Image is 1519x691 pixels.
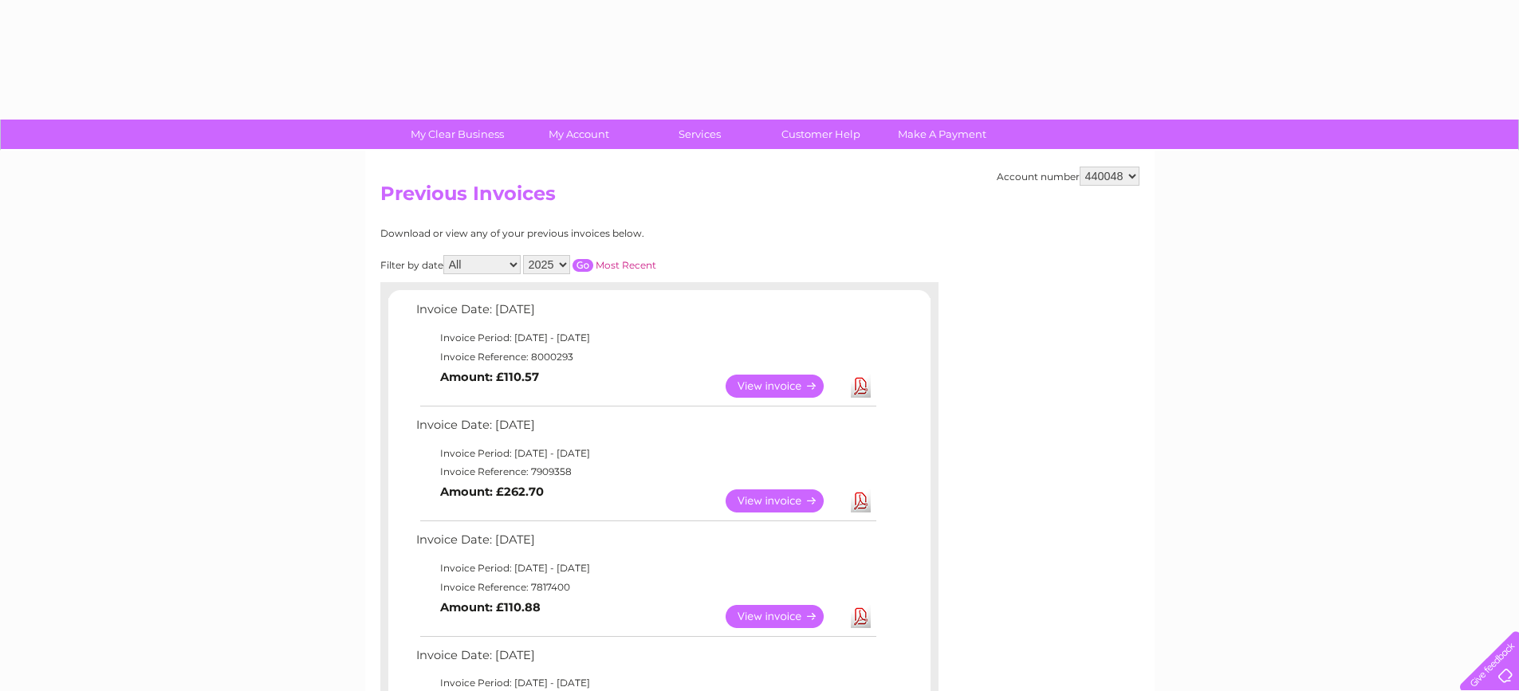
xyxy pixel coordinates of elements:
[412,414,879,444] td: Invoice Date: [DATE]
[380,255,799,274] div: Filter by date
[440,600,541,614] b: Amount: £110.88
[412,645,879,674] td: Invoice Date: [DATE]
[726,605,843,628] a: View
[412,578,879,597] td: Invoice Reference: 7817400
[412,462,879,481] td: Invoice Reference: 7909358
[513,120,644,149] a: My Account
[412,299,879,328] td: Invoice Date: [DATE]
[392,120,523,149] a: My Clear Business
[440,370,539,384] b: Amount: £110.57
[851,375,871,398] a: Download
[726,489,843,512] a: View
[412,529,879,559] td: Invoice Date: [DATE]
[596,259,656,271] a: Most Recent
[851,605,871,628] a: Download
[634,120,765,149] a: Services
[876,120,1008,149] a: Make A Payment
[412,328,879,347] td: Invoice Period: [DATE] - [DATE]
[412,347,879,367] td: Invoice Reference: 8000293
[380,183,1139,213] h2: Previous Invoices
[726,375,843,398] a: View
[412,444,879,463] td: Invoice Period: [DATE] - [DATE]
[412,559,879,578] td: Invoice Period: [DATE] - [DATE]
[440,485,544,499] b: Amount: £262.70
[851,489,871,512] a: Download
[380,228,799,239] div: Download or view any of your previous invoices below.
[755,120,887,149] a: Customer Help
[997,167,1139,186] div: Account number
